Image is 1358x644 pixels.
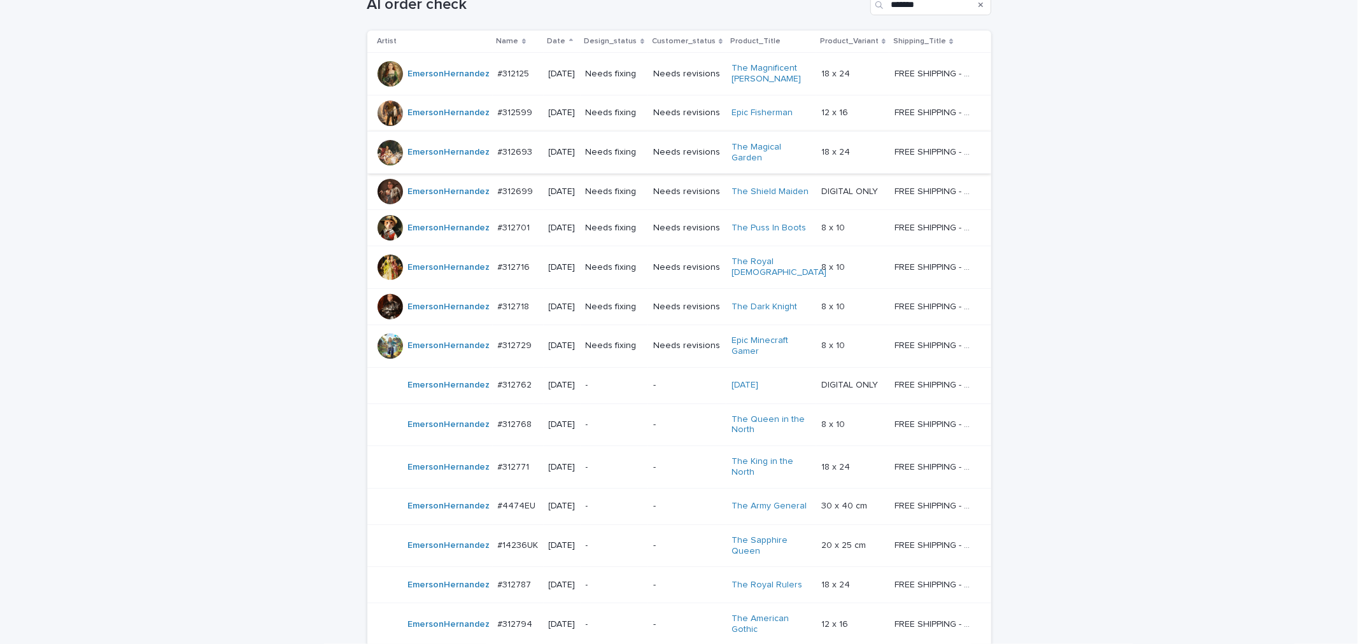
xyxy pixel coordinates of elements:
[895,338,973,351] p: FREE SHIPPING - preview in 1-2 business days, after your approval delivery will take 5-10 b.d.
[367,488,991,524] tr: EmersonHernandez #4474EU#4474EU [DATE]--The Army General 30 x 40 cm30 x 40 cm FREE SHIPPING - pre...
[367,53,991,95] tr: EmersonHernandez #312125#312125 [DATE]Needs fixingNeeds revisionsThe Magnificent [PERSON_NAME] 18...
[732,186,809,197] a: The Shield Maiden
[653,419,721,430] p: -
[408,419,490,430] a: EmersonHernandez
[367,131,991,174] tr: EmersonHernandez #312693#312693 [DATE]Needs fixingNeeds revisionsThe Magical Garden 18 x 2418 x 2...
[367,95,991,131] tr: EmersonHernandez #312599#312599 [DATE]Needs fixingNeeds revisionsEpic Fisherman 12 x 1612 x 16 FR...
[549,380,576,391] p: [DATE]
[893,34,946,48] p: Shipping_Title
[821,417,847,430] p: 8 x 10
[895,299,973,312] p: FREE SHIPPING - preview in 1-2 business days, after your approval delivery will take 5-10 b.d.
[821,184,881,197] p: DIGITAL ONLY
[821,338,847,351] p: 8 x 10
[408,380,490,391] a: EmersonHernandez
[732,335,811,357] a: Epic Minecraft Gamer
[821,105,851,118] p: 12 x 16
[548,34,566,48] p: Date
[732,256,826,278] a: The Royal [DEMOGRAPHIC_DATA]
[732,414,811,436] a: The Queen in the North
[408,262,490,273] a: EmersonHernandez
[821,66,852,80] p: 18 x 24
[584,34,637,48] p: Design_status
[821,459,852,473] p: 18 x 24
[498,577,534,591] p: #312787
[367,174,991,210] tr: EmersonHernandez #312699#312699 [DATE]Needs fixingNeeds revisionsThe Shield Maiden DIGITAL ONLYDI...
[895,105,973,118] p: FREE SHIPPING - preview in 1-2 business days, after your approval delivery will take 5-10 b.d.
[498,617,535,630] p: #312794
[549,186,576,197] p: [DATE]
[895,617,973,630] p: FREE SHIPPING - preview in 1-2 business days, after your approval delivery will take 5-10 b.d.
[549,580,576,591] p: [DATE]
[408,619,490,630] a: EmersonHernandez
[408,186,490,197] a: EmersonHernandez
[732,63,811,85] a: The Magnificent [PERSON_NAME]
[732,580,802,591] a: The Royal Rulers
[408,69,490,80] a: EmersonHernandez
[408,340,490,351] a: EmersonHernandez
[408,580,490,591] a: EmersonHernandez
[653,262,721,273] p: Needs revisions
[821,299,847,312] p: 8 x 10
[549,340,576,351] p: [DATE]
[653,108,721,118] p: Needs revisions
[821,538,868,551] p: 20 x 25 cm
[653,223,721,234] p: Needs revisions
[653,186,721,197] p: Needs revisions
[367,567,991,603] tr: EmersonHernandez #312787#312787 [DATE]--The Royal Rulers 18 x 2418 x 24 FREE SHIPPING - preview i...
[653,462,721,473] p: -
[732,535,811,557] a: The Sapphire Queen
[549,147,576,158] p: [DATE]
[549,419,576,430] p: [DATE]
[653,540,721,551] p: -
[408,501,490,512] a: EmersonHernandez
[895,144,973,158] p: FREE SHIPPING - preview in 1-2 business days, after your approval delivery will take 5-10 b.d.
[653,69,721,80] p: Needs revisions
[895,538,973,551] p: FREE SHIPPING - preview in 1-2 business days, after your approval delivery will take 10-12 busine...
[549,540,576,551] p: [DATE]
[586,223,643,234] p: Needs fixing
[732,108,793,118] a: Epic Fisherman
[408,223,490,234] a: EmersonHernandez
[408,462,490,473] a: EmersonHernandez
[895,459,973,473] p: FREE SHIPPING - preview in 1-2 business days, after your approval delivery will take 5-10 b.d.
[367,524,991,567] tr: EmersonHernandez #14236UK#14236UK [DATE]--The Sapphire Queen 20 x 25 cm20 x 25 cm FREE SHIPPING -...
[821,220,847,234] p: 8 x 10
[367,403,991,446] tr: EmersonHernandez #312768#312768 [DATE]--The Queen in the North 8 x 108 x 10 FREE SHIPPING - previ...
[895,220,973,234] p: FREE SHIPPING - preview in 1-2 business days, after your approval delivery will take 5-10 b.d.
[367,325,991,367] tr: EmersonHernandez #312729#312729 [DATE]Needs fixingNeeds revisionsEpic Minecraft Gamer 8 x 108 x 1...
[586,340,643,351] p: Needs fixing
[498,184,536,197] p: #312699
[586,69,643,80] p: Needs fixing
[821,498,870,512] p: 30 x 40 cm
[549,262,576,273] p: [DATE]
[586,147,643,158] p: Needs fixing
[367,446,991,489] tr: EmersonHernandez #312771#312771 [DATE]--The King in the North 18 x 2418 x 24 FREE SHIPPING - prev...
[498,144,535,158] p: #312693
[498,498,539,512] p: #4474EU
[498,220,533,234] p: #312701
[549,619,576,630] p: [DATE]
[653,380,721,391] p: -
[895,417,973,430] p: FREE SHIPPING - preview in 1-2 business days, after your approval delivery will take 5-10 b.d.
[653,580,721,591] p: -
[586,380,643,391] p: -
[498,338,535,351] p: #312729
[821,260,847,273] p: 8 x 10
[367,367,991,403] tr: EmersonHernandez #312762#312762 [DATE]--[DATE] DIGITAL ONLYDIGITAL ONLY FREE SHIPPING - preview i...
[586,419,643,430] p: -
[732,223,806,234] a: The Puss In Boots
[549,108,576,118] p: [DATE]
[895,184,973,197] p: FREE SHIPPING - preview in 1-2 business days, after your approval delivery will take 5-10 b.d.
[586,540,643,551] p: -
[821,144,852,158] p: 18 x 24
[549,223,576,234] p: [DATE]
[498,459,532,473] p: #312771
[586,619,643,630] p: -
[367,246,991,289] tr: EmersonHernandez #312716#312716 [DATE]Needs fixingNeeds revisionsThe Royal [DEMOGRAPHIC_DATA] 8 x...
[653,340,721,351] p: Needs revisions
[408,108,490,118] a: EmersonHernandez
[549,462,576,473] p: [DATE]
[586,108,643,118] p: Needs fixing
[586,580,643,591] p: -
[378,34,397,48] p: Artist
